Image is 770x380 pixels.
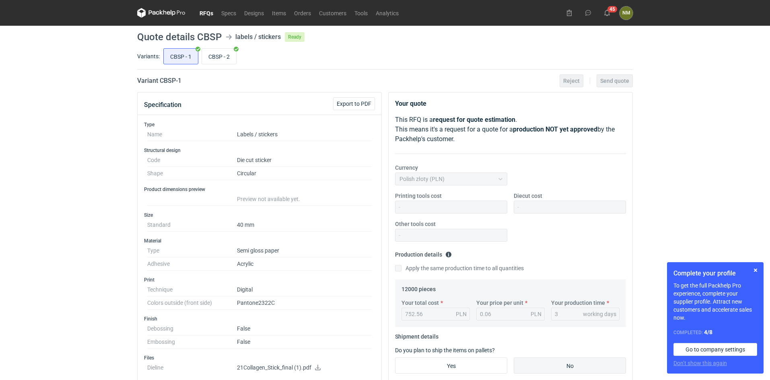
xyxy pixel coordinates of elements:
span: Ready [285,32,305,42]
a: Go to company settings [673,343,757,356]
span: Preview not available yet. [237,196,300,202]
div: PLN [456,310,467,318]
dt: Standard [147,218,237,232]
label: Variants: [137,52,160,60]
h1: Quote details CBSP [137,32,222,42]
div: PLN [531,310,541,318]
dd: Semi gloss paper [237,244,372,257]
a: Designs [240,8,268,18]
dt: Name [147,128,237,141]
div: working days [583,310,616,318]
h3: Finish [144,316,375,322]
legend: 12000 pieces [401,283,436,292]
dt: Shape [147,167,237,180]
a: Orders [290,8,315,18]
dt: Dieline [147,361,237,377]
a: Customers [315,8,350,18]
strong: production NOT yet approved [513,125,597,133]
h2: Variant CBSP - 1 [137,76,181,86]
svg: Packhelp Pro [137,8,185,18]
dd: 40 mm [237,218,372,232]
label: Printing tools cost [395,192,442,200]
button: 45 [601,6,614,19]
label: Your price per unit [476,299,523,307]
strong: 4 / 8 [704,329,712,335]
h3: Print [144,277,375,283]
button: Skip for now [751,265,760,275]
legend: Shipment details [395,330,439,340]
span: Send quote [600,78,629,84]
button: Send quote [597,74,633,87]
dt: Embossing [147,335,237,349]
p: This RFQ is a . This means it's a request for a quote for a by the Packhelp's customer. [395,115,626,144]
h3: Product dimensions preview [144,186,375,193]
dt: Type [147,244,237,257]
label: Diecut cost [514,192,542,200]
label: Do you plan to ship the items on pallets? [395,347,495,353]
h3: Size [144,212,375,218]
strong: Your quote [395,100,426,107]
h3: Type [144,121,375,128]
a: Specs [217,8,240,18]
h1: Complete your profile [673,269,757,278]
p: 21Collagen_Stick_final (1).pdf [237,364,372,372]
button: Export to PDF [333,97,375,110]
label: CBSP - 2 [202,48,237,64]
dt: Code [147,154,237,167]
button: Don’t show this again [673,359,727,367]
a: RFQs [196,8,217,18]
span: Reject [563,78,580,84]
dd: Acrylic [237,257,372,271]
label: Other tools cost [395,220,436,228]
legend: Production details [395,248,452,258]
button: Specification [144,95,181,115]
dt: Adhesive [147,257,237,271]
dd: Labels / stickers [237,128,372,141]
div: labels / stickers [235,32,281,42]
span: Export to PDF [337,101,371,107]
div: Natalia Mrozek [620,6,633,20]
dd: Die cut sticker [237,154,372,167]
a: Items [268,8,290,18]
h3: Files [144,355,375,361]
dd: False [237,335,372,349]
label: Your production time [551,299,605,307]
div: Completed: [673,328,757,337]
dd: Pantone2322C [237,296,372,310]
button: Reject [560,74,583,87]
h3: Material [144,238,375,244]
label: Your total cost [401,299,439,307]
dt: Technique [147,283,237,296]
a: Analytics [372,8,403,18]
dt: Debossing [147,322,237,335]
label: Apply the same production time to all quantities [395,264,524,272]
label: Currency [395,164,418,172]
a: Tools [350,8,372,18]
strong: request for quote estimation [433,116,515,123]
h3: Structural design [144,147,375,154]
dt: Colors outside (front side) [147,296,237,310]
label: CBSP - 1 [163,48,198,64]
dd: Digital [237,283,372,296]
dd: Circular [237,167,372,180]
button: NM [620,6,633,20]
p: To get the full Packhelp Pro experience, complete your supplier profile. Attract new customers an... [673,281,757,322]
dd: False [237,322,372,335]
